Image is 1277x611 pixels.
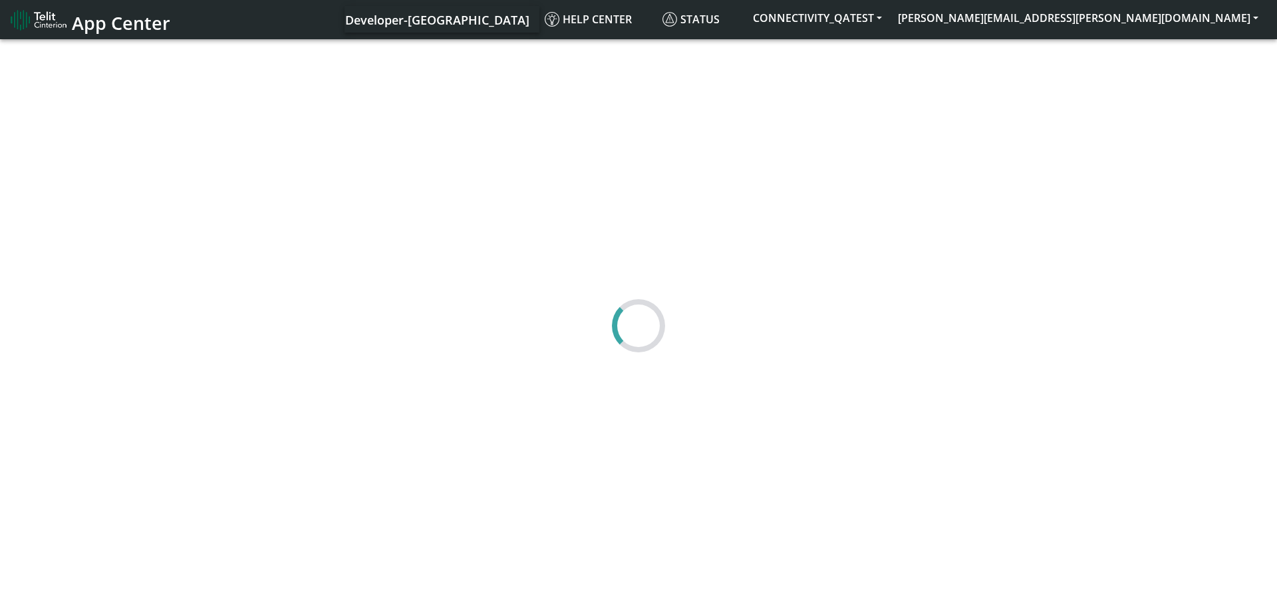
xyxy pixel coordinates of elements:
a: Help center [539,6,657,33]
span: Status [662,12,720,27]
a: App Center [11,5,168,34]
span: Help center [545,12,632,27]
img: logo-telit-cinterion-gw-new.png [11,9,67,31]
button: [PERSON_NAME][EMAIL_ADDRESS][PERSON_NAME][DOMAIN_NAME] [890,6,1266,30]
button: CONNECTIVITY_QATEST [745,6,890,30]
a: Status [657,6,745,33]
span: App Center [72,11,170,35]
img: status.svg [662,12,677,27]
span: Developer-[GEOGRAPHIC_DATA] [345,12,529,28]
img: knowledge.svg [545,12,559,27]
a: Your current platform instance [345,6,529,33]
